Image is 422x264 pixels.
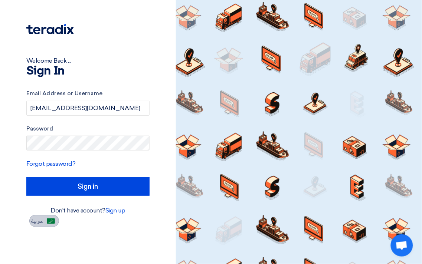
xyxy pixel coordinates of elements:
a: Sign up [105,207,125,214]
label: Password [26,125,150,133]
input: Enter your business email or username [26,101,150,116]
input: Sign in [26,177,150,196]
div: Don't have account? [26,206,150,215]
span: العربية [31,219,45,224]
button: العربية [29,215,59,227]
img: Teradix logo [26,24,74,34]
img: ar-AR.png [47,218,55,224]
div: Open chat [391,234,413,257]
h1: Sign In [26,65,150,77]
label: Email Address or Username [26,89,150,98]
div: Welcome Back ... [26,56,150,65]
a: Forgot password? [26,160,75,167]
